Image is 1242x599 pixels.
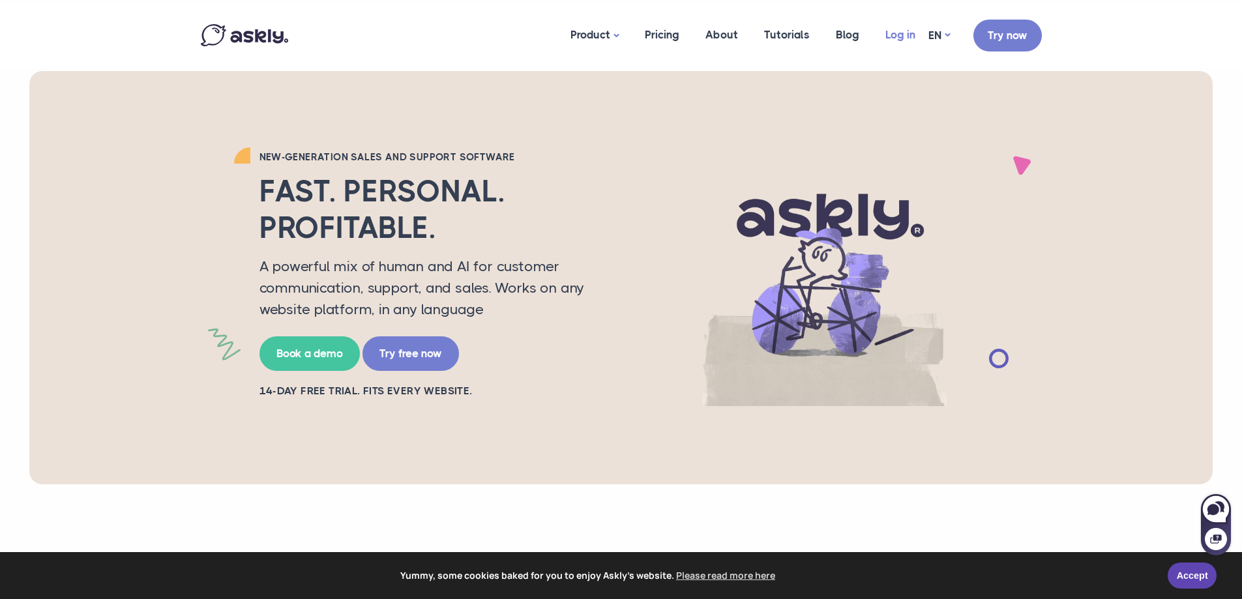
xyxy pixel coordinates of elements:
a: Book a demo [259,336,360,371]
p: A powerful mix of human and AI for customer communication, support, and sales. Works on any websi... [259,256,599,320]
span: Yummy, some cookies baked for you to enjoy Askly's website. [19,566,1159,585]
a: Accept [1168,562,1217,589]
a: About [692,3,751,66]
a: Try now [973,20,1042,51]
a: EN [928,26,950,45]
a: Try free now [362,336,459,371]
a: Log in [872,3,928,66]
iframe: Askly chat [1200,491,1232,557]
a: Product [557,3,632,68]
h2: 14-day free trial. Fits every website. [259,384,599,398]
a: Tutorials [751,3,823,66]
img: AI multilingual chat [618,149,1029,406]
a: Pricing [632,3,692,66]
h2: New-generation sales and support software [259,151,599,164]
h2: Fast. Personal. Profitable. [259,173,599,245]
img: Askly [201,24,288,46]
a: Blog [823,3,872,66]
a: learn more about cookies [674,566,777,585]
